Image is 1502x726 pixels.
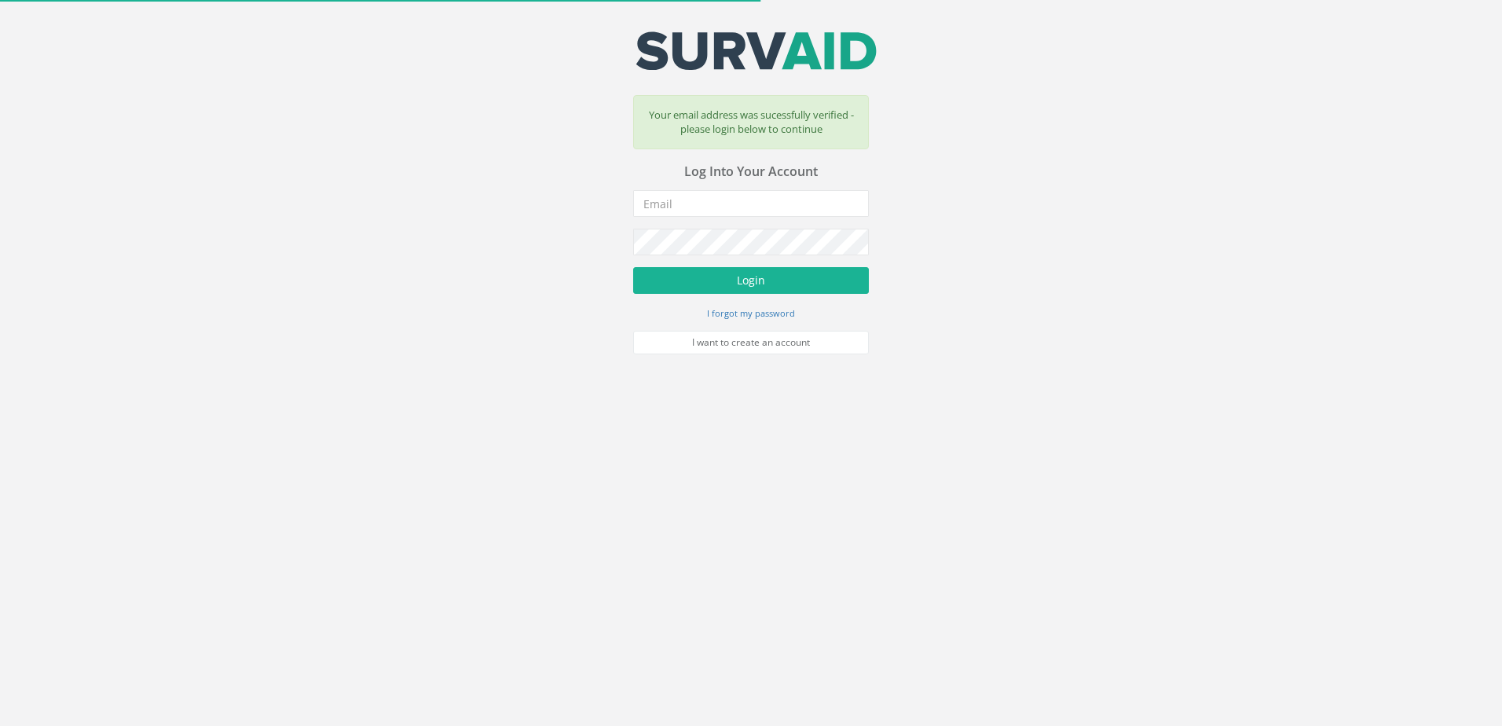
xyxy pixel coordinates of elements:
small: I forgot my password [707,307,795,319]
button: Login [633,267,869,294]
input: Email [633,190,869,217]
h3: Log Into Your Account [633,165,869,179]
a: I want to create an account [633,331,869,354]
div: Your email address was sucessfully verified - please login below to continue [633,95,869,149]
a: I forgot my password [707,306,795,320]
